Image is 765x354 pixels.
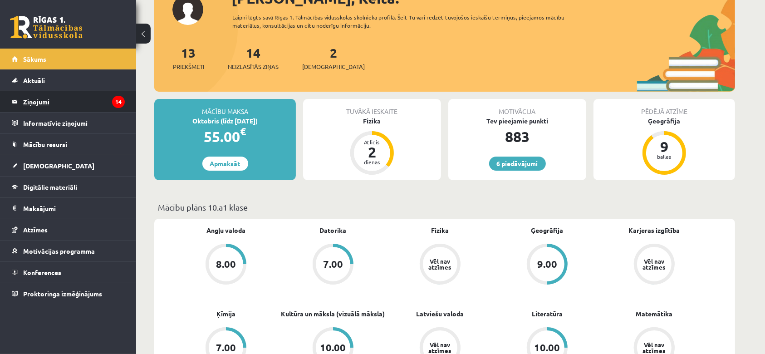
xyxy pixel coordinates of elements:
div: Vēl nav atzīmes [642,258,667,270]
div: 10.00 [320,343,346,353]
div: 55.00 [154,126,296,147]
a: Apmaksāt [202,157,248,171]
span: Sākums [23,55,46,63]
a: Fizika [432,226,449,235]
span: Atzīmes [23,226,48,234]
a: Literatūra [532,309,563,319]
a: Ģeogrāfija [531,226,564,235]
legend: Ziņojumi [23,91,125,112]
div: 8.00 [216,259,236,269]
div: 7.00 [216,343,236,353]
a: Angļu valoda [206,226,245,235]
div: Pēdējā atzīme [593,99,735,116]
legend: Informatīvie ziņojumi [23,113,125,133]
div: 9 [651,139,678,154]
a: 13Priekšmeti [173,44,204,71]
a: Atzīmes [12,219,125,240]
p: Mācību plāns 10.a1 klase [158,201,731,213]
span: Priekšmeti [173,62,204,71]
a: 8.00 [172,244,280,286]
a: Motivācijas programma [12,241,125,261]
div: Fizika [303,116,441,126]
a: Vēl nav atzīmes [601,244,708,286]
span: [DEMOGRAPHIC_DATA] [302,62,365,71]
a: Maksājumi [12,198,125,219]
a: Latviešu valoda [417,309,464,319]
legend: Maksājumi [23,198,125,219]
div: Motivācija [448,99,586,116]
a: [DEMOGRAPHIC_DATA] [12,155,125,176]
a: Ziņojumi14 [12,91,125,112]
span: [DEMOGRAPHIC_DATA] [23,162,94,170]
span: Motivācijas programma [23,247,95,255]
div: Ģeogrāfija [593,116,735,126]
a: Konferences [12,262,125,283]
span: Proktoringa izmēģinājums [23,290,102,298]
a: Ģeogrāfija 9 balles [593,116,735,176]
a: 6 piedāvājumi [489,157,546,171]
a: Rīgas 1. Tālmācības vidusskola [10,16,83,39]
div: Mācību maksa [154,99,296,116]
a: Karjeras izglītība [629,226,680,235]
div: Tev pieejamie punkti [448,116,586,126]
a: Vēl nav atzīmes [387,244,494,286]
div: Vēl nav atzīmes [427,342,453,354]
div: 10.00 [535,343,560,353]
a: 7.00 [280,244,387,286]
div: Vēl nav atzīmes [427,258,453,270]
a: Matemātika [636,309,673,319]
span: Digitālie materiāli [23,183,77,191]
div: 7.00 [323,259,343,269]
span: Aktuāli [23,76,45,84]
a: Sākums [12,49,125,69]
a: Aktuāli [12,70,125,91]
a: 2[DEMOGRAPHIC_DATA] [302,44,365,71]
div: balles [651,154,678,159]
div: Vēl nav atzīmes [642,342,667,354]
div: 883 [448,126,586,147]
a: Ķīmija [216,309,235,319]
div: 9.00 [537,259,557,269]
a: 9.00 [494,244,601,286]
span: Konferences [23,268,61,276]
div: Laipni lūgts savā Rīgas 1. Tālmācības vidusskolas skolnieka profilā. Šeit Tu vari redzēt tuvojošo... [232,13,581,29]
a: Datorika [320,226,347,235]
span: Mācību resursi [23,140,67,148]
div: Oktobris (līdz [DATE]) [154,116,296,126]
a: Informatīvie ziņojumi [12,113,125,133]
a: Fizika Atlicis 2 dienas [303,116,441,176]
div: 2 [358,145,386,159]
span: Neizlasītās ziņas [228,62,279,71]
a: 14Neizlasītās ziņas [228,44,279,71]
a: Digitālie materiāli [12,177,125,197]
a: Kultūra un māksla (vizuālā māksla) [281,309,385,319]
div: Atlicis [358,139,386,145]
i: 14 [112,96,125,108]
div: dienas [358,159,386,165]
a: Mācību resursi [12,134,125,155]
span: € [240,125,246,138]
div: Tuvākā ieskaite [303,99,441,116]
a: Proktoringa izmēģinājums [12,283,125,304]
